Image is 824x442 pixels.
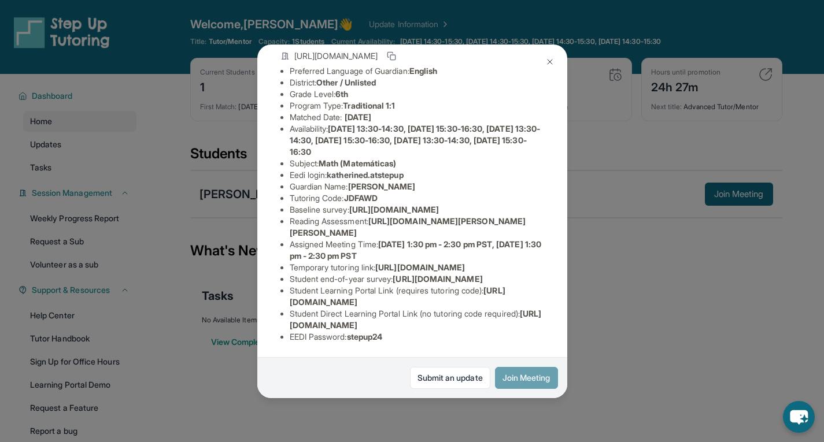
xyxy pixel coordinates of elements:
span: [URL][DOMAIN_NAME] [349,205,439,214]
a: Submit an update [410,367,490,389]
span: Traditional 1:1 [343,101,395,110]
span: English [409,66,438,76]
li: Baseline survey : [290,204,544,216]
span: 6th [335,89,348,99]
li: EEDI Password : [290,331,544,343]
span: [URL][DOMAIN_NAME] [375,262,465,272]
span: [PERSON_NAME] [348,181,416,191]
span: [URL][DOMAIN_NAME] [294,50,378,62]
li: Grade Level: [290,88,544,100]
button: chat-button [783,401,815,433]
span: [DATE] [345,112,371,122]
li: Student Direct Learning Portal Link (no tutoring code required) : [290,308,544,331]
li: Temporary tutoring link : [290,262,544,273]
li: Student end-of-year survey : [290,273,544,285]
li: Matched Date: [290,112,544,123]
li: District: [290,77,544,88]
li: Preferred Language of Guardian: [290,65,544,77]
button: Copy link [385,49,398,63]
li: Guardian Name : [290,181,544,192]
span: [URL][DOMAIN_NAME] [393,274,482,284]
li: Assigned Meeting Time : [290,239,544,262]
span: Math (Matemáticas) [319,158,396,168]
li: Program Type: [290,100,544,112]
span: stepup24 [347,332,383,341]
span: Other / Unlisted [316,77,376,87]
span: [DATE] 1:30 pm - 2:30 pm PST, [DATE] 1:30 pm - 2:30 pm PST [290,239,541,261]
button: Join Meeting [495,367,558,389]
li: Student Learning Portal Link (requires tutoring code) : [290,285,544,308]
li: Subject : [290,158,544,169]
span: [URL][DOMAIN_NAME][PERSON_NAME][PERSON_NAME] [290,216,526,237]
li: Eedi login : [290,169,544,181]
span: [DATE] 13:30-14:30, [DATE] 15:30-16:30, [DATE] 13:30-14:30, [DATE] 15:30-16:30, [DATE] 13:30-14:3... [290,124,541,157]
img: Close Icon [545,57,555,66]
span: katherined.atstepup [327,170,403,180]
li: Reading Assessment : [290,216,544,239]
span: JDFAWD [344,193,378,203]
li: Availability: [290,123,544,158]
li: Tutoring Code : [290,192,544,204]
